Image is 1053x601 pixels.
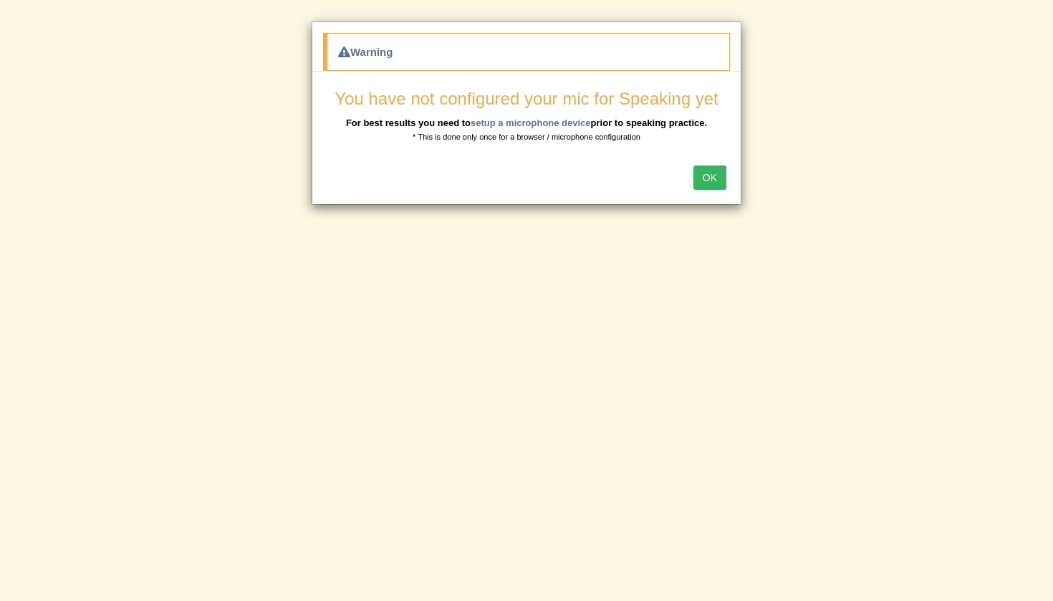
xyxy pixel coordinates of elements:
span: You have not configured your mic for Speaking yet [335,89,718,108]
div: Warning [323,33,730,71]
b: For best results you need to prior to speaking practice. [346,117,707,128]
a: setup a microphone device [471,117,591,128]
small: * This is done only once for a browser / microphone configuration [413,133,640,141]
button: OK [693,165,726,190]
